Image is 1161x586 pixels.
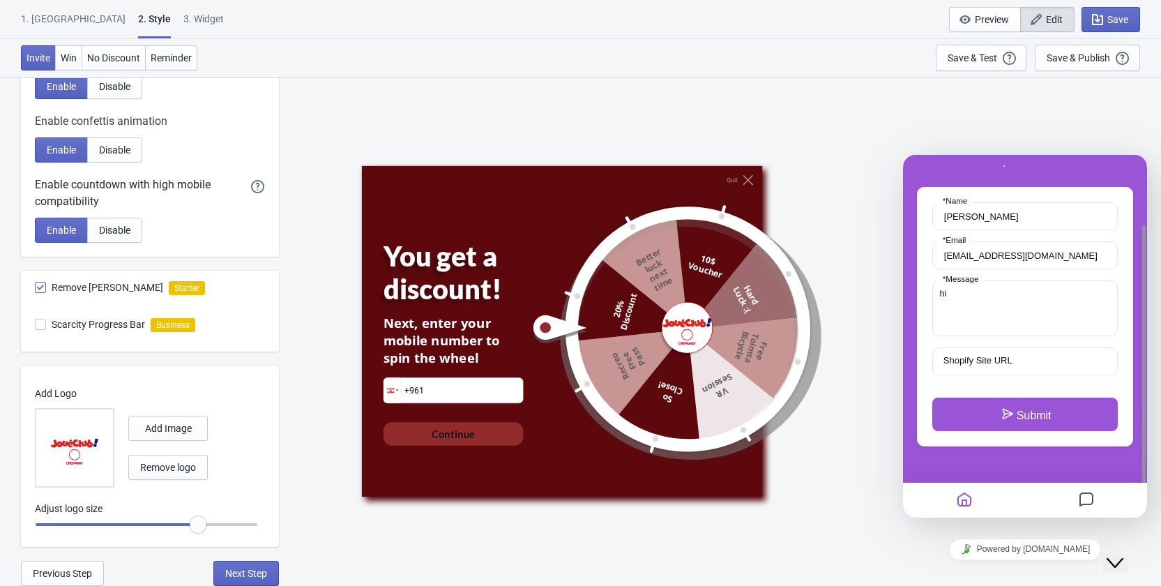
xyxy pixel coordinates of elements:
span: Invite [26,52,50,63]
button: Save & Publish [1035,45,1140,71]
button: Disable [87,218,142,243]
button: No Discount [82,45,146,70]
button: Invite [21,45,56,70]
input: Enter your mobile number [384,377,522,403]
button: Enable [35,137,88,163]
div: 2 . Style [138,12,171,38]
i: Business [151,318,195,332]
span: Win [61,52,77,63]
span: Previous Step [33,568,92,579]
button: Win [55,45,82,70]
button: Add Image [128,416,208,441]
iframe: chat widget [1102,530,1147,572]
span: Remove logo [140,462,196,473]
button: Edit [1020,7,1075,32]
button: Enable [35,218,88,243]
span: Enable [47,81,76,92]
div: You get a discount! [383,239,551,306]
div: Continue [431,426,474,440]
iframe: chat widget [903,534,1147,565]
button: Remove logo [128,455,208,480]
span: Enable [47,225,76,236]
p: Add Logo [35,386,258,401]
div: Save & Publish [1047,52,1110,63]
span: Next Step [225,568,267,579]
span: Scarcity Progress Bar [52,317,145,331]
div: Next, enter your mobile number to spin the wheel [383,314,523,367]
span: Reminder [151,52,192,63]
button: Previous Step [21,561,104,586]
span: Add Image [145,423,192,434]
button: Next Step [213,561,279,586]
button: Disable [87,74,142,99]
span: Disable [99,144,130,156]
div: Lebanon: + 961 [384,377,400,403]
div: Save & Test [948,52,997,63]
span: Save [1107,14,1128,25]
div: 3. Widget [183,12,224,36]
iframe: chat widget [903,155,1147,518]
span: No Discount [87,52,140,63]
div: Enable countdown with high mobile compatibility [35,176,251,210]
button: Save & Test [936,45,1026,71]
i: Starter [169,281,205,295]
span: Preview [975,14,1009,25]
p: Adjust logo size [35,502,258,516]
button: Save [1082,7,1140,32]
span: Disable [99,225,130,236]
span: Disable [99,81,130,92]
div: 1. [GEOGRAPHIC_DATA] [21,12,126,36]
span: Enable [47,144,76,156]
span: Remove [PERSON_NAME] [52,280,163,294]
div: Quit [726,176,737,183]
img: 1754638840461.jpg [50,423,99,472]
button: Enable [35,74,88,99]
button: Disable [87,137,142,163]
span: Enable confettis animation [35,113,167,130]
button: Reminder [145,45,197,70]
span: Edit [1046,14,1063,25]
button: Preview [949,7,1021,32]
